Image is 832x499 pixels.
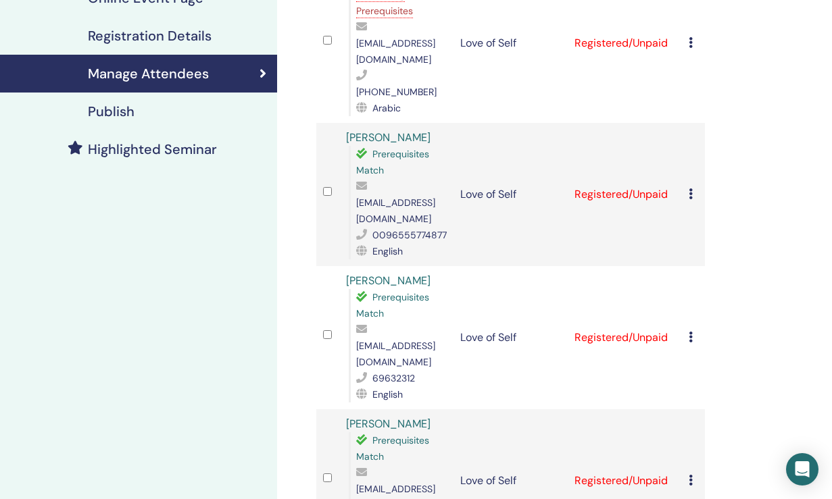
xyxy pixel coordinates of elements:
[346,273,431,288] a: [PERSON_NAME]
[372,388,403,400] span: English
[356,291,429,319] span: Prerequisites Match
[356,340,435,368] span: [EMAIL_ADDRESS][DOMAIN_NAME]
[356,37,435,65] span: [EMAIL_ADDRESS][DOMAIN_NAME]
[372,372,415,384] span: 69632312
[356,434,429,463] span: Prerequisites Match
[346,417,431,431] a: [PERSON_NAME]
[356,196,435,225] span: [EMAIL_ADDRESS][DOMAIN_NAME]
[372,229,447,241] span: 0096555774877
[88,65,209,82] h4: Manage Attendees
[356,86,437,98] span: [PHONE_NUMBER]
[454,266,568,409] td: Love of Self
[786,453,818,485] div: Open Intercom Messenger
[88,28,212,44] h4: Registration Details
[372,102,401,114] span: Arabic
[88,103,134,120] h4: Publish
[88,141,217,157] h4: Highlighted Seminar
[372,245,403,257] span: English
[356,148,429,176] span: Prerequisites Match
[346,130,431,145] a: [PERSON_NAME]
[454,123,568,266] td: Love of Self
